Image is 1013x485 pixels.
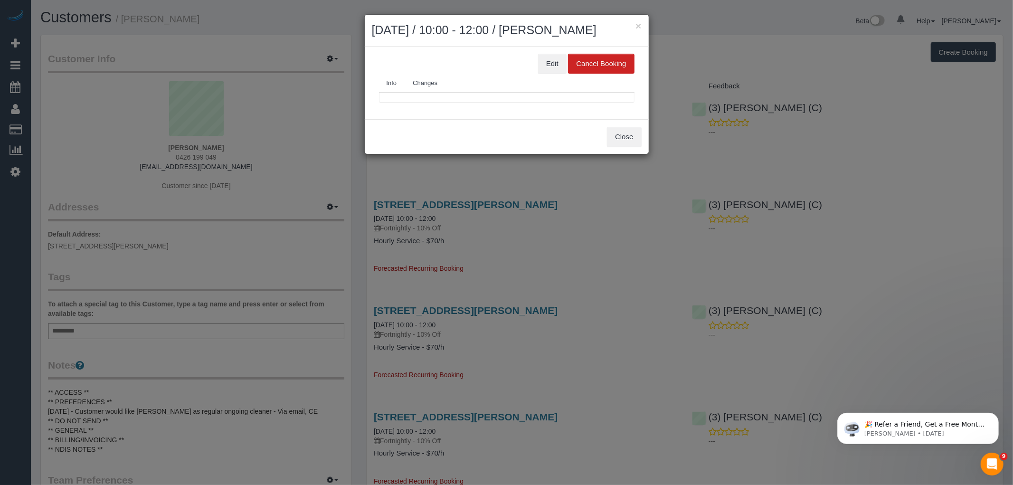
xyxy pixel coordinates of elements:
[405,74,445,93] a: Changes
[607,127,641,147] button: Close
[387,79,397,86] span: Info
[379,74,405,93] a: Info
[413,79,437,86] span: Changes
[823,393,1013,459] iframe: Intercom notifications message
[981,453,1004,475] iframe: Intercom live chat
[568,54,634,74] button: Cancel Booking
[635,21,641,31] button: ×
[538,54,567,74] button: Edit
[41,28,162,130] span: 🎉 Refer a Friend, Get a Free Month! 🎉 Love Automaid? Share the love! When you refer a friend who ...
[41,37,164,45] p: Message from Ellie, sent 3d ago
[1000,453,1008,460] span: 9
[372,22,642,39] h2: [DATE] / 10:00 - 12:00 / [PERSON_NAME]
